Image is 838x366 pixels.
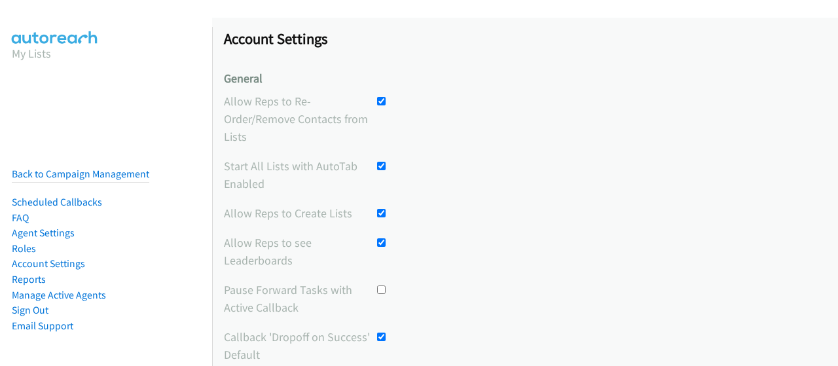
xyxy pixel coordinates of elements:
a: My Lists [12,46,51,61]
label: Callback 'Dropoff on Success' Default [224,328,374,363]
h4: General [224,71,826,86]
a: Email Support [12,320,73,332]
a: FAQ [12,211,29,224]
a: Reports [12,273,46,285]
a: Roles [12,242,36,255]
a: Sign Out [12,304,48,316]
label: Start All Lists with AutoTab Enabled [224,157,374,192]
a: Manage Active Agents [12,289,106,301]
a: Scheduled Callbacks [12,196,102,208]
h1: Account Settings [224,29,826,48]
a: Back to Campaign Management [12,168,149,180]
label: Allow Reps to see Leaderboards [224,234,374,269]
label: Allow Reps to Create Lists [224,204,374,222]
label: Allow Reps to Re-Order/Remove Contacts from Lists [224,92,374,145]
a: Account Settings [12,257,85,270]
a: Agent Settings [12,227,75,239]
label: Pause Forward Tasks with Active Callback [224,281,374,316]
